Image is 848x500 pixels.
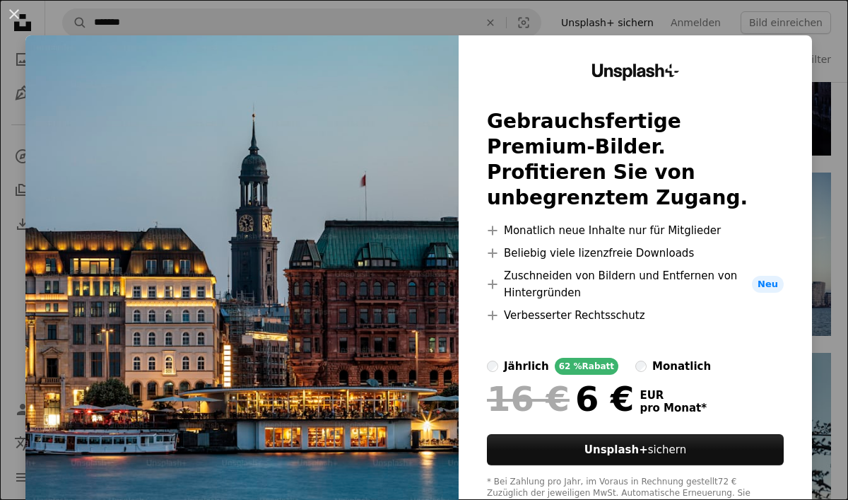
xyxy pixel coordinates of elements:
input: jährlich62 %Rabatt [487,361,498,372]
button: Unsplash+sichern [487,434,784,465]
div: monatlich [652,358,711,375]
strong: Unsplash+ [584,443,648,456]
span: 16 € [487,380,570,417]
span: Neu [752,276,784,293]
div: 62 % Rabatt [555,358,618,375]
div: jährlich [504,358,549,375]
li: Beliebig viele lizenzfreie Downloads [487,245,784,262]
li: Monatlich neue Inhalte nur für Mitglieder [487,222,784,239]
li: Verbesserter Rechtsschutz [487,307,784,324]
span: pro Monat * [640,402,707,414]
div: 6 € [487,380,634,417]
h2: Gebrauchsfertige Premium-Bilder. Profitieren Sie von unbegrenztem Zugang. [487,109,784,211]
span: EUR [640,389,707,402]
li: Zuschneiden von Bildern und Entfernen von Hintergründen [487,267,784,301]
input: monatlich [635,361,647,372]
